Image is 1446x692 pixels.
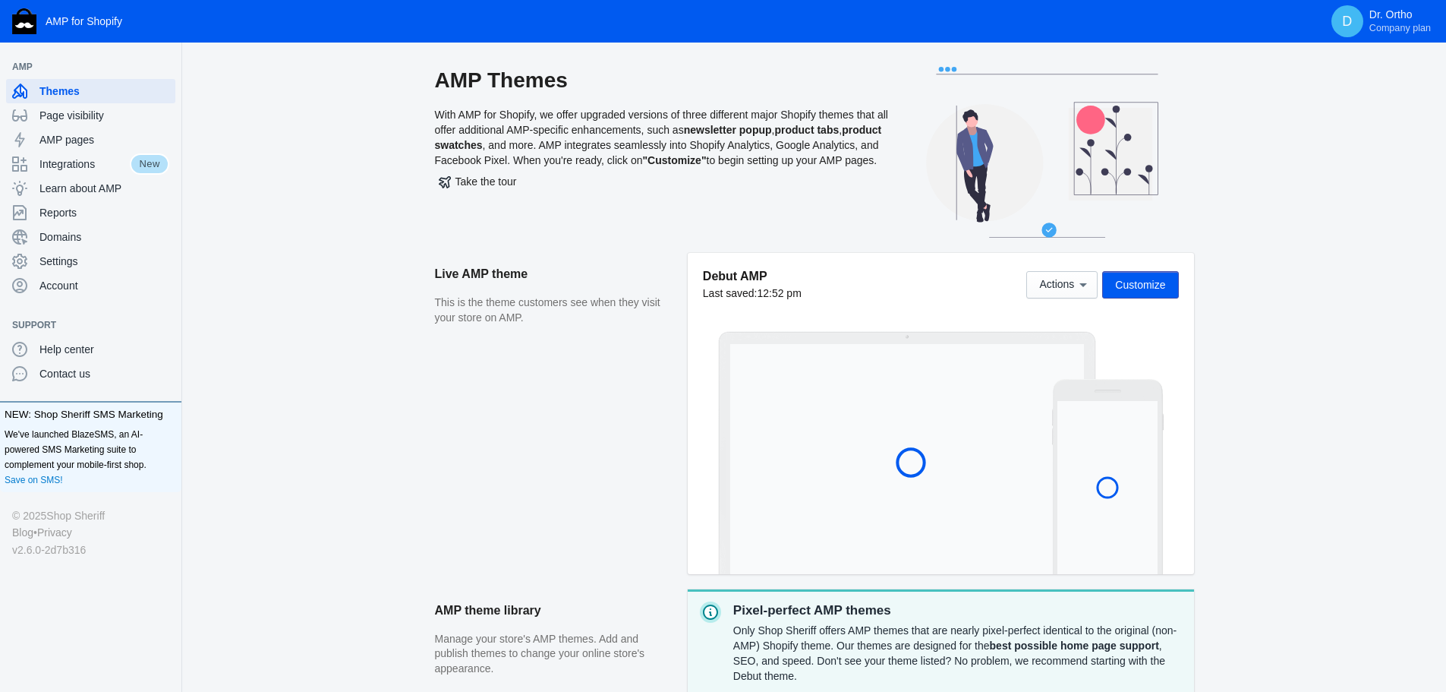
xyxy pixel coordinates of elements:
span: Themes [39,84,169,99]
div: v2.6.0-2d7b316 [12,542,169,558]
span: Help center [39,342,169,357]
p: Dr. Ortho [1369,8,1431,34]
span: Domains [39,229,169,245]
span: Actions [1039,279,1074,291]
a: Page visibility [6,103,175,128]
button: Add a sales channel [154,64,178,70]
h5: Debut AMP [703,268,802,284]
button: Customize [1102,271,1178,299]
span: Account [39,278,169,293]
a: Settings [6,249,175,273]
div: Only Shop Sheriff offers AMP themes that are nearly pixel-perfect identical to the original (non-... [733,620,1182,687]
img: Laptop frame [718,331,1097,574]
span: Page visibility [39,108,169,123]
img: Shop Sheriff Logo [12,8,36,34]
span: Company plan [1369,22,1431,34]
span: New [130,153,169,175]
a: Themes [6,79,175,103]
div: © 2025 [12,507,169,524]
span: D [1340,14,1355,29]
span: Reports [39,205,169,220]
span: AMP [12,59,154,74]
button: Take the tour [435,168,521,195]
span: AMP for Shopify [46,15,122,27]
b: newsletter popup [684,124,772,136]
p: This is the theme customers see when they visit your store on AMP. [435,295,673,325]
a: AMP pages [6,128,175,152]
h2: AMP Themes [435,67,890,94]
a: Contact us [6,362,175,386]
h2: Live AMP theme [435,253,673,295]
a: Reports [6,201,175,225]
a: IntegrationsNew [6,152,175,176]
img: Mobile frame [1052,379,1164,574]
b: product tabs [774,124,839,136]
span: Learn about AMP [39,181,169,196]
span: Customize [1115,279,1165,291]
button: Add a sales channel [154,322,178,328]
p: Manage your store's AMP themes. Add and publish themes to change your online store's appearance. [435,632,673,677]
span: Settings [39,254,169,269]
a: Blog [12,524,33,541]
a: Domains [6,225,175,249]
span: AMP pages [39,132,169,147]
strong: best possible home page support [990,640,1159,652]
a: Save on SMS! [5,472,63,488]
h2: AMP theme library [435,589,673,632]
a: Account [6,273,175,298]
div: • [12,524,169,541]
a: Privacy [37,524,72,541]
button: Actions [1026,271,1098,299]
p: Pixel-perfect AMP themes [733,602,1182,620]
span: Take the tour [439,175,517,188]
div: Last saved: [703,286,802,301]
span: Contact us [39,366,169,381]
div: With AMP for Shopify, we offer upgraded versions of three different major Shopify themes that all... [435,67,890,253]
span: Integrations [39,156,130,172]
a: Shop Sheriff [46,507,105,524]
b: "Customize" [642,154,706,166]
span: 12:52 pm [757,287,801,299]
span: Support [12,318,154,333]
a: Learn about AMP [6,176,175,201]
